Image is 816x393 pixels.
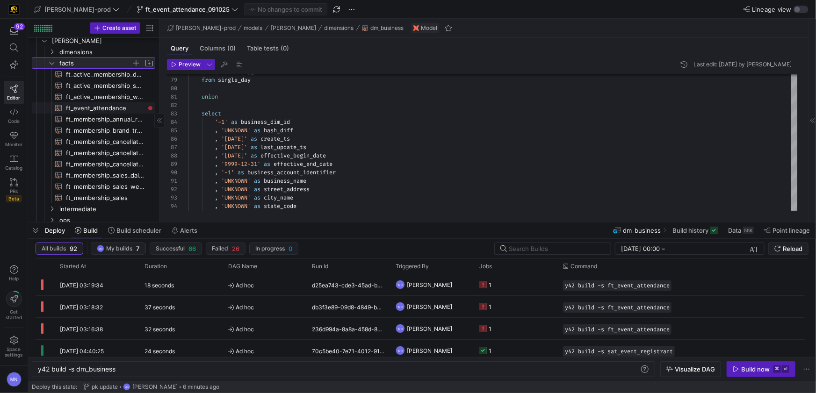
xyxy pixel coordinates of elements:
button: Preview [167,59,204,70]
div: 82 [167,101,177,109]
span: [PERSON_NAME] [407,340,452,362]
div: MN [123,383,130,391]
span: 7 [136,245,140,252]
div: Press SPACE to select this row. [32,170,155,181]
button: Reload [768,243,809,255]
button: 92 [4,22,24,39]
y42-duration: 32 seconds [144,326,175,333]
div: MN [396,324,405,333]
span: ft_membership_sales_daily_forecast​​​​​​​​​​ [66,170,144,181]
span: , [215,152,218,159]
span: Ad hoc [228,318,301,340]
span: (0) [227,45,236,51]
span: state_code [264,202,296,210]
span: [DATE] 03:19:34 [60,282,103,289]
button: [PERSON_NAME]-prod [165,22,238,34]
div: 86 [167,135,177,143]
span: ft_active_membership_daily_forecast​​​​​​​​​​ [66,69,144,80]
div: 94 [167,202,177,210]
span: Build [83,227,98,234]
span: 92 [70,245,77,252]
div: 91 [167,177,177,185]
span: ft_membership_cancellations_daily_forecast​​​​​​​​​​ [66,136,144,147]
span: [PERSON_NAME] [407,296,452,318]
div: Press SPACE to select this row. [32,35,155,46]
div: 1 [489,340,491,362]
a: Code [4,104,24,128]
span: Duration [144,263,167,270]
button: [PERSON_NAME] [268,22,318,34]
span: (0) [281,45,289,51]
span: models [244,25,263,31]
y42-duration: 24 seconds [144,348,175,355]
span: ft_membership_annual_retention​​​​​​​​​​ [66,114,144,125]
span: facts [59,58,131,69]
y42-duration: 37 seconds [144,304,175,311]
button: Build history [668,222,722,238]
span: Deploy this state: [32,384,77,390]
span: Code [8,118,20,124]
span: Alerts [180,227,197,234]
button: MNMy builds7 [91,243,146,255]
span: [PERSON_NAME] [132,384,178,390]
span: ft_membership_cancellations_weekly_forecast​​​​​​​​​​ [66,148,144,158]
span: Help [8,276,20,281]
span: Monitor [5,142,22,147]
kbd: ⏎ [782,365,789,373]
span: Started At [60,263,86,270]
div: 1 [489,296,491,318]
button: Data55K [724,222,758,238]
button: Failed26 [206,243,246,255]
div: 88 [167,151,177,160]
span: as [264,160,270,168]
span: Get started [6,309,22,320]
span: [PERSON_NAME]-prod [176,25,236,31]
span: Lineage view [752,6,792,13]
span: as [254,186,260,193]
span: Table tests [247,45,289,51]
button: Getstarted [4,287,24,324]
span: ft_active_membership_weekly_forecast​​​​​​​​​​ [66,92,144,102]
span: y42 build -s ft_event_attendance [565,326,670,333]
button: models [242,22,265,34]
span: dimensions [59,47,154,57]
button: All builds92 [36,243,83,255]
span: 'UNKNOWN' [221,202,251,210]
span: Successful [156,245,185,252]
span: as [231,118,238,126]
span: 6 minutes ago [183,384,219,390]
span: Query [171,45,188,51]
div: MN [396,302,405,311]
span: street_address [264,186,310,193]
span: Reload [783,245,802,252]
div: MN [396,280,405,289]
span: [DATE] 03:18:32 [60,304,103,311]
span: y42 build -s ft_event_attendance [565,304,670,311]
a: ft_membership_cancellations​​​​​​​​​​ [32,158,155,170]
span: Jobs [479,263,492,270]
div: 80 [167,84,177,93]
span: Create asset [102,25,136,31]
span: Ad hoc [228,274,301,296]
span: , [215,135,218,143]
span: ft_event_attendance​​​​​​​​​​ [66,103,144,114]
div: d25ea743-cde3-45ad-b67f-876b7108797d [306,274,390,295]
span: '[DATE]' [221,135,247,143]
span: Command [570,263,597,270]
a: https://storage.googleapis.com/y42-prod-data-exchange/images/uAsz27BndGEK0hZWDFeOjoxA7jCwgK9jE472... [4,1,24,17]
span: effective_begin_date [260,152,326,159]
button: ft_event_attendance_091025 [135,3,240,15]
div: 55K [743,227,754,234]
a: PRsBeta [4,174,24,206]
span: Build history [672,227,708,234]
span: Space settings [5,346,23,357]
span: ft_event_attendance_091025 [145,6,230,13]
a: ft_membership_sales_weekly_forecast​​​​​​​​​​ [32,181,155,192]
div: 87 [167,143,177,151]
a: ft_active_membership_daily_forecast​​​​​​​​​​ [32,69,155,80]
div: MN [7,372,22,387]
div: 92 [167,185,177,193]
span: Triggered By [396,263,429,270]
button: Successful66 [150,243,202,255]
a: ft_membership_cancellations_daily_forecast​​​​​​​​​​ [32,136,155,147]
